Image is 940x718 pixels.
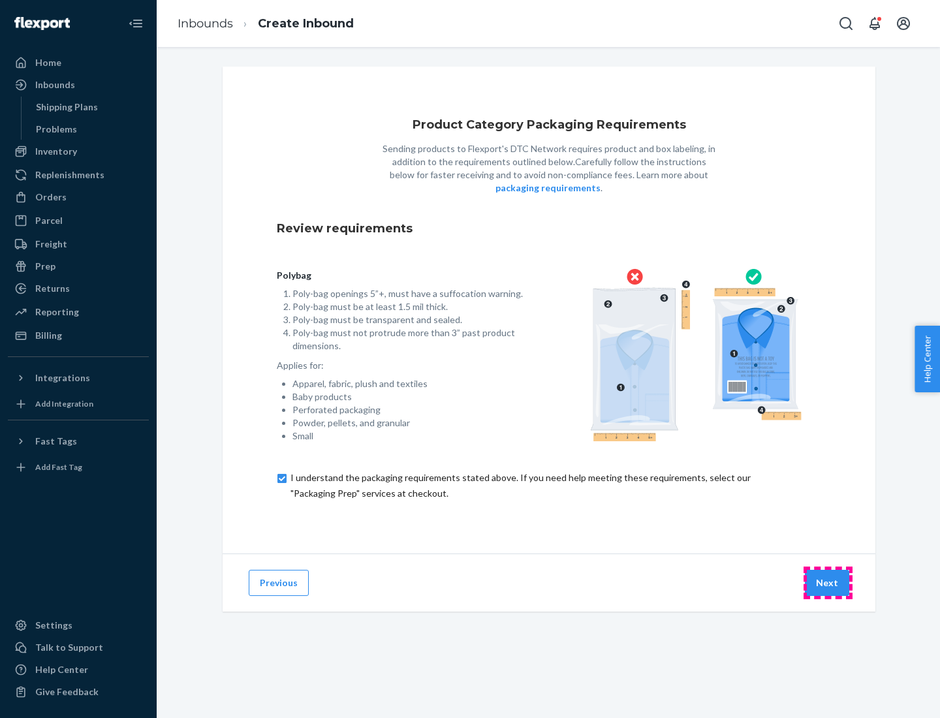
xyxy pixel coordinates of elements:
a: Parcel [8,210,149,231]
div: Settings [35,619,72,632]
a: Orders [8,187,149,208]
div: Parcel [35,214,63,227]
ol: breadcrumbs [167,5,364,43]
p: Applies for: [277,359,528,372]
div: Returns [35,282,70,295]
div: Replenishments [35,168,104,181]
a: Freight [8,234,149,255]
a: Returns [8,278,149,299]
div: Add Integration [35,398,93,409]
a: Add Fast Tag [8,457,149,478]
div: Prep [35,260,55,273]
a: Prep [8,256,149,277]
li: Poly-bag must be transparent and sealed. [292,313,528,326]
a: Problems [29,119,149,140]
img: polybag.ac92ac876edd07edd96c1eaacd328395.png [590,269,802,441]
p: Polybag [277,269,528,282]
a: Inventory [8,141,149,162]
li: Small [292,429,528,443]
div: Problems [36,123,77,136]
a: Create Inbound [258,16,354,31]
button: Open Search Box [833,10,859,37]
button: packaging requirements [495,181,601,195]
button: Previous [249,570,309,596]
div: Freight [35,238,67,251]
div: Home [35,56,61,69]
div: Talk to Support [35,641,103,654]
a: Talk to Support [8,637,149,658]
button: Integrations [8,367,149,388]
h1: Product Category Packaging Requirements [413,119,686,132]
button: Fast Tags [8,431,149,452]
button: Give Feedback [8,681,149,702]
li: Poly-bag must not protrude more than 3” past product dimensions. [292,326,528,352]
a: Shipping Plans [29,97,149,117]
div: Fast Tags [35,435,77,448]
a: Add Integration [8,394,149,414]
a: Replenishments [8,164,149,185]
div: Reporting [35,305,79,319]
div: Help Center [35,663,88,676]
a: Settings [8,615,149,636]
button: Open account menu [890,10,916,37]
div: Add Fast Tag [35,461,82,473]
li: Poly-bag openings 5”+, must have a suffocation warning. [292,287,528,300]
button: Help Center [915,326,940,392]
a: Inbounds [8,74,149,95]
button: Next [805,570,849,596]
div: Inventory [35,145,77,158]
li: Baby products [292,390,528,403]
button: Close Navigation [123,10,149,37]
div: Integrations [35,371,90,384]
a: Home [8,52,149,73]
a: Billing [8,325,149,346]
p: Sending products to Flexport's DTC Network requires product and box labeling, in addition to the ... [379,142,719,195]
div: Review requirements [277,210,821,248]
div: Billing [35,329,62,342]
div: Give Feedback [35,685,99,698]
a: Inbounds [178,16,233,31]
li: Powder, pellets, and granular [292,416,528,429]
div: Inbounds [35,78,75,91]
div: Orders [35,191,67,204]
div: Shipping Plans [36,101,98,114]
li: Apparel, fabric, plush and textiles [292,377,528,390]
li: Poly-bag must be at least 1.5 mil thick. [292,300,528,313]
button: Open notifications [862,10,888,37]
a: Help Center [8,659,149,680]
li: Perforated packaging [292,403,528,416]
img: Flexport logo [14,17,70,30]
a: Reporting [8,302,149,322]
